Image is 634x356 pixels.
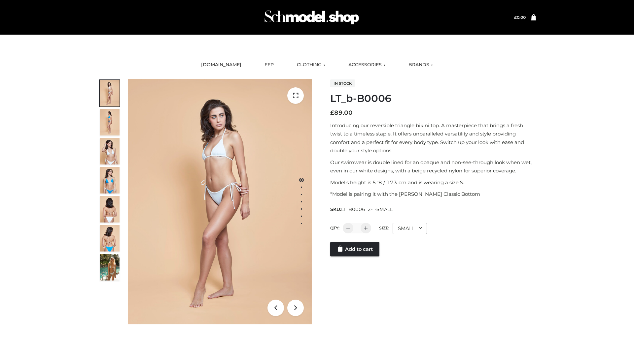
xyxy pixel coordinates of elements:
a: CLOTHING [292,58,330,72]
bdi: 89.00 [330,109,353,116]
label: Size: [379,225,389,230]
a: BRANDS [404,58,438,72]
label: QTY: [330,225,339,230]
a: [DOMAIN_NAME] [196,58,246,72]
img: ArielClassicBikiniTop_CloudNine_AzureSky_OW114ECO_2-scaled.jpg [100,109,120,135]
span: In stock [330,79,355,87]
img: ArielClassicBikiniTop_CloudNine_AzureSky_OW114ECO_7-scaled.jpg [100,196,120,222]
p: *Model is pairing it with the [PERSON_NAME] Classic Bottom [330,190,536,198]
a: ACCESSORIES [343,58,390,72]
span: £ [330,109,334,116]
h1: LT_b-B0006 [330,93,536,104]
a: FFP [260,58,279,72]
img: ArielClassicBikiniTop_CloudNine_AzureSky_OW114ECO_1-scaled.jpg [100,80,120,106]
span: LT_B0006_2-_-SMALL [341,206,393,212]
span: SKU: [330,205,393,213]
p: Model’s height is 5 ‘8 / 173 cm and is wearing a size S. [330,178,536,187]
span: £ [514,15,517,20]
img: Arieltop_CloudNine_AzureSky2.jpg [100,254,120,281]
p: Our swimwear is double lined for an opaque and non-see-through look when wet, even in our white d... [330,158,536,175]
img: ArielClassicBikiniTop_CloudNine_AzureSky_OW114ECO_3-scaled.jpg [100,138,120,164]
img: ArielClassicBikiniTop_CloudNine_AzureSky_OW114ECO_8-scaled.jpg [100,225,120,252]
img: ArielClassicBikiniTop_CloudNine_AzureSky_OW114ECO_1 [128,79,312,324]
a: Add to cart [330,242,379,256]
img: Schmodel Admin 964 [262,4,361,30]
img: ArielClassicBikiniTop_CloudNine_AzureSky_OW114ECO_4-scaled.jpg [100,167,120,193]
p: Introducing our reversible triangle bikini top. A masterpiece that brings a fresh twist to a time... [330,121,536,155]
a: £0.00 [514,15,526,20]
div: SMALL [393,223,427,234]
bdi: 0.00 [514,15,526,20]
